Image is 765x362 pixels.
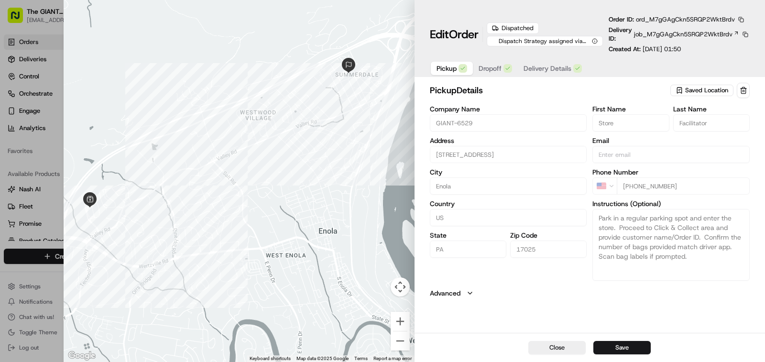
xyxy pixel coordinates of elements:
button: Zoom out [391,331,410,351]
button: Saved Location [670,84,735,97]
span: Knowledge Base [19,139,73,148]
label: Company Name [430,106,587,112]
input: Enter first name [592,114,669,132]
button: Save [593,341,651,354]
label: Advanced [430,288,460,298]
input: Enter last name [673,114,750,132]
span: Map data ©2025 Google [296,356,349,361]
p: Created At: [609,45,681,54]
p: Order ID: [609,15,735,24]
input: Enter company name [430,114,587,132]
p: Welcome 👋 [10,38,174,54]
span: API Documentation [90,139,153,148]
img: Google [66,350,98,362]
div: Start new chat [33,91,157,101]
div: Dispatched [487,22,539,34]
button: Advanced [430,288,750,298]
span: Pickup [437,64,457,73]
span: job_M7gGAgCkn5SRQP2WktBrdv [634,30,732,39]
button: Dispatch Strategy assigned via Automation [487,36,603,46]
h1: Edit [430,27,479,42]
div: 📗 [10,140,17,147]
label: Last Name [673,106,750,112]
span: Saved Location [685,86,728,95]
span: ord_M7gGAgCkn5SRQP2WktBrdv [636,15,735,23]
button: Map camera controls [391,277,410,296]
button: Keyboard shortcuts [250,355,291,362]
a: 📗Knowledge Base [6,135,77,152]
label: Zip Code [510,232,587,239]
input: Enter zip code [510,241,587,258]
a: Terms (opens in new tab) [354,356,368,361]
span: Order [449,27,479,42]
input: Enter country [430,209,587,226]
a: Open this area in Google Maps (opens a new window) [66,350,98,362]
input: Got a question? Start typing here... [25,62,172,72]
span: [DATE] 01:50 [643,45,681,53]
span: Dispatch Strategy assigned via Automation [492,37,590,45]
div: 💻 [81,140,88,147]
label: Country [430,200,587,207]
input: 4510 Marketplace Way, Enola, PA 17025, US [430,146,587,163]
div: Delivery ID: [609,26,750,43]
input: Enter phone number [617,177,750,195]
label: Instructions (Optional) [592,200,750,207]
label: Email [592,137,750,144]
input: Enter city [430,177,587,195]
img: Nash [10,10,29,29]
textarea: Park in a regular parking spot and enter the store. Proceed to Click & Collect area and provide c... [592,209,750,281]
label: First Name [592,106,669,112]
label: State [430,232,506,239]
span: Delivery Details [524,64,571,73]
label: City [430,169,587,176]
button: Close [528,341,586,354]
span: Dropoff [479,64,502,73]
input: Enter state [430,241,506,258]
a: Report a map error [373,356,412,361]
input: Enter email [592,146,750,163]
a: Powered byPylon [67,162,116,169]
label: Phone Number [592,169,750,176]
span: Pylon [95,162,116,169]
a: job_M7gGAgCkn5SRQP2WktBrdv [634,30,739,39]
h2: pickup Details [430,84,668,97]
div: We're available if you need us! [33,101,121,109]
a: 💻API Documentation [77,135,157,152]
button: Zoom in [391,312,410,331]
label: Address [430,137,587,144]
button: Start new chat [163,94,174,106]
img: 1736555255976-a54dd68f-1ca7-489b-9aae-adbdc363a1c4 [10,91,27,109]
